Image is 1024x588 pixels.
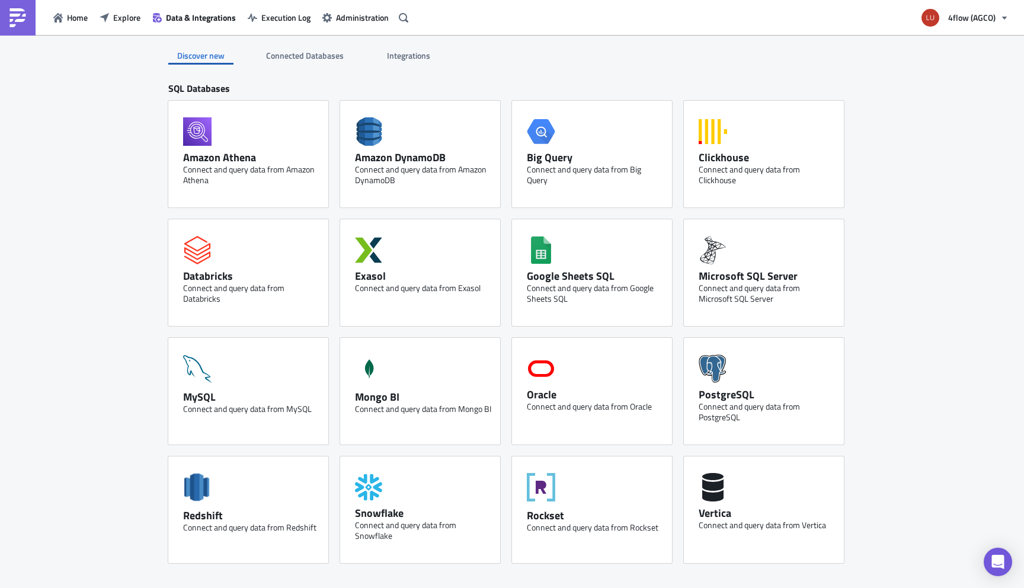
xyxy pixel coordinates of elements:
span: 4flow (AGCO) [948,11,996,24]
div: Connect and query data from Google Sheets SQL [527,283,663,304]
div: Connect and query data from PostgreSQL [699,401,835,423]
div: Snowflake [355,506,491,520]
button: Data & Integrations [146,8,242,27]
div: Google Sheets SQL [527,269,663,283]
div: Oracle [527,388,663,401]
img: Avatar [920,8,940,28]
div: Connect and query data from Databricks [183,283,319,304]
div: Rockset [527,509,663,522]
div: Connect and query data from Amazon DynamoDB [355,164,491,186]
div: Connect and query data from Big Query [527,164,663,186]
div: Microsoft SQL Server [699,269,835,283]
div: Connect and query data from Oracle [527,401,663,412]
div: Amazon Athena [183,151,319,164]
span: Connected Databases [266,49,345,62]
div: Big Query [527,151,663,164]
span: Administration [336,11,389,24]
span: Data & Integrations [166,11,236,24]
div: Amazon DynamoDB [355,151,491,164]
div: Connect and query data from Rockset [527,522,663,533]
div: MySQL [183,390,319,404]
div: Connect and query data from Snowflake [355,520,491,541]
span: Home [67,11,88,24]
button: Explore [94,8,146,27]
img: PushMetrics [8,8,27,27]
span: Integrations [387,49,432,62]
div: Vertica [699,506,835,520]
div: SQL Databases [168,82,856,101]
div: Connect and query data from Amazon Athena [183,164,319,186]
div: Clickhouse [699,151,835,164]
div: Connect and query data from MySQL [183,404,319,414]
div: Connect and query data from Mongo BI [355,404,491,414]
div: Discover new [168,47,233,65]
div: Databricks [183,269,319,283]
div: Connect and query data from Redshift [183,522,319,533]
button: Execution Log [242,8,316,27]
div: Redshift [183,509,319,522]
div: Connect and query data from Clickhouse [699,164,835,186]
div: Exasol [355,269,491,283]
span: Execution Log [261,11,311,24]
button: Administration [316,8,395,27]
button: Home [47,8,94,27]
div: Open Intercom Messenger [984,548,1012,576]
span: Explore [113,11,140,24]
div: Mongo BI [355,390,491,404]
button: 4flow (AGCO) [914,5,1015,31]
div: Connect and query data from Exasol [355,283,491,293]
div: Connect and query data from Vertica [699,520,835,531]
div: PostgreSQL [699,388,835,401]
div: Connect and query data from Microsoft SQL Server [699,283,835,304]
